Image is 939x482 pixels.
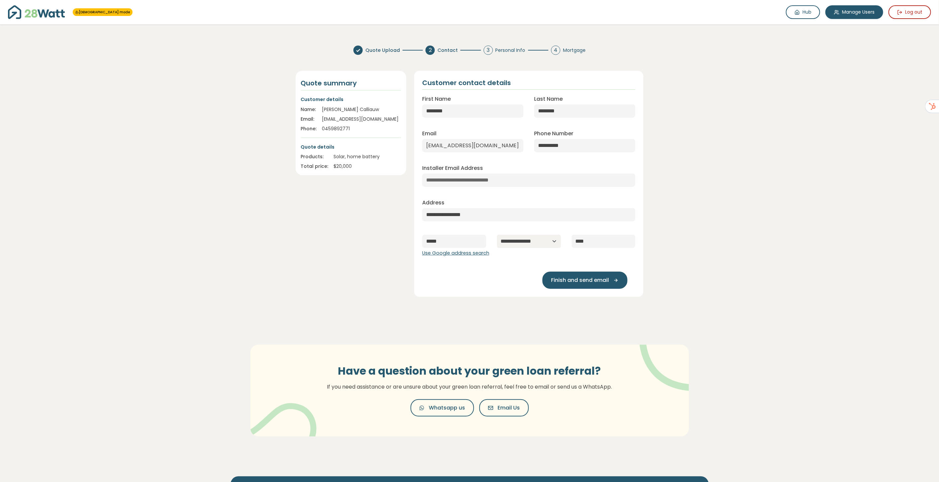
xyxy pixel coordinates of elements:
[422,79,511,87] h2: Customer contact details
[301,96,401,103] p: Customer details
[334,163,401,170] div: $ 20,000
[889,5,931,19] button: Log out
[422,139,523,152] input: Enter email
[301,106,317,113] div: Name:
[334,153,401,160] div: Solar, home battery
[319,383,621,391] p: If you need assistance or are unsure about your green loan referral, feel free to email or send u...
[301,153,329,160] div: Products:
[786,5,820,19] a: Hub
[73,8,133,16] span: You're in 28Watt mode - full access to all features!
[422,250,489,257] button: Use Google address search
[551,276,609,284] span: Finish and send email
[365,47,400,54] span: Quote Upload
[542,272,627,289] button: Finish and send email
[422,199,444,207] label: Address
[563,47,586,54] span: Mortgage
[425,46,435,55] div: 2
[301,143,401,151] p: Quote details
[322,106,401,113] div: [PERSON_NAME] Calliauw
[301,125,317,132] div: Phone:
[75,10,130,15] a: [DEMOGRAPHIC_DATA] mode
[825,5,883,19] a: Manage Users
[246,386,317,452] img: vector
[422,130,436,138] label: Email
[484,46,493,55] div: 3
[498,404,520,412] span: Email Us
[496,47,525,54] span: Personal Info
[422,95,451,103] label: First Name
[301,116,317,123] div: Email:
[534,95,563,103] label: Last Name
[301,79,401,87] h4: Quote summary
[534,130,573,138] label: Phone Number
[622,326,709,391] img: vector
[551,46,560,55] div: 4
[322,116,401,123] div: [EMAIL_ADDRESS][DOMAIN_NAME]
[422,164,483,172] label: Installer Email Address
[479,399,529,417] button: Email Us
[411,399,474,417] button: Whatsapp us
[8,5,65,19] img: 28Watt
[322,125,401,132] div: 0459892771
[319,365,621,377] h3: Have a question about your green loan referral?
[429,404,465,412] span: Whatsapp us
[301,163,329,170] div: Total price:
[437,47,458,54] span: Contact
